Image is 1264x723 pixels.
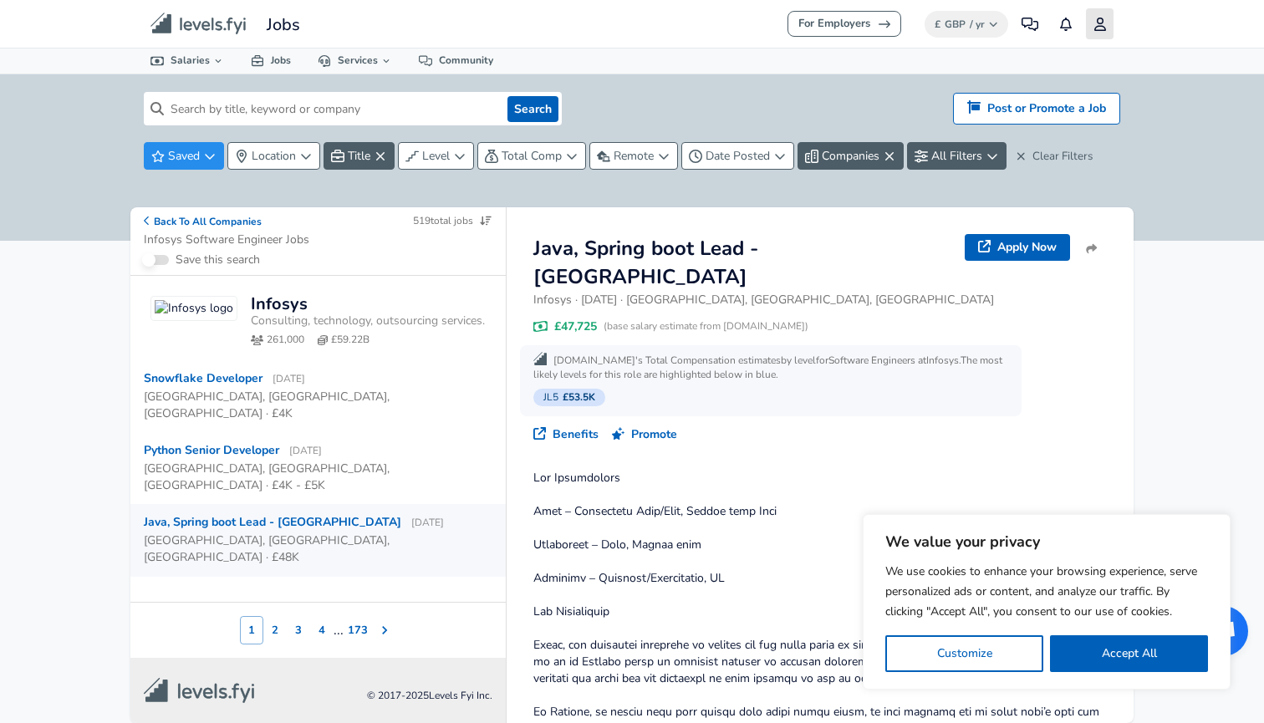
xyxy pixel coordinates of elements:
[533,318,1107,335] div: £47,725
[533,352,1008,382] p: [DOMAIN_NAME]'s Total Compensation estimates by level for Software Engineer s at Infosys . The mo...
[507,96,558,122] button: Search
[398,142,474,170] button: Level
[477,142,586,170] button: Total Comp
[970,18,985,31] span: / yr
[130,360,506,432] a: Snowflake Developer [DATE][GEOGRAPHIC_DATA], [GEOGRAPHIC_DATA], [GEOGRAPHIC_DATA] · £4K
[935,18,940,31] span: £
[144,142,224,170] button: Saved
[502,148,562,164] span: Total Comp
[150,296,237,321] img: Infosys logo
[822,148,879,164] span: Companies
[953,93,1120,125] a: Post or Promote a Job
[130,7,1134,41] nav: primary
[413,214,492,228] span: 519 total jobs
[1050,635,1208,672] button: Accept All
[237,48,304,73] a: Jobs
[251,296,308,313] h2: Infosys
[422,148,450,164] span: Level
[144,514,444,531] div: Java, Spring boot Lead - [GEOGRAPHIC_DATA]
[144,678,254,703] img: levels.fyi logo
[287,616,310,644] button: 3
[367,689,492,703] span: © 2017- 2025 Levels Fyi Inc.
[798,142,904,170] button: Companies
[176,252,260,268] span: Save this search
[144,532,479,566] div: [GEOGRAPHIC_DATA], [GEOGRAPHIC_DATA], [GEOGRAPHIC_DATA] · £48K
[144,389,479,422] div: [GEOGRAPHIC_DATA], [GEOGRAPHIC_DATA], [GEOGRAPHIC_DATA] · £4K
[533,426,599,443] a: Benefits
[227,142,320,170] button: Location
[252,148,296,164] span: Location
[289,444,322,457] span: [DATE]
[324,142,395,170] button: Title
[304,48,405,73] a: Services
[614,148,654,164] span: Remote
[604,319,808,333] span: (base salary estimate from [DOMAIN_NAME])
[144,461,479,494] div: [GEOGRAPHIC_DATA], [GEOGRAPHIC_DATA], [GEOGRAPHIC_DATA] · £4K - £5K
[144,442,322,459] div: Python Senior Developer
[251,313,492,329] div: Consulting, technology, outsourcing services.
[885,532,1208,552] p: We value your privacy
[130,276,506,603] div: Infosys logoInfosysConsulting, technology, outsourcing services.261,000£59.22BSnowflake Developer...
[589,142,678,170] button: Remote
[931,148,982,164] span: All Filters
[945,18,966,31] span: GBP
[533,292,1107,308] p: Infosys · [DATE] · [GEOGRAPHIC_DATA], [GEOGRAPHIC_DATA], [GEOGRAPHIC_DATA]
[925,11,1008,38] button: £GBP/ yr
[344,616,372,644] button: 173
[130,432,506,504] a: Python Senior Developer [DATE][GEOGRAPHIC_DATA], [GEOGRAPHIC_DATA], [GEOGRAPHIC_DATA] · £4K - £5K
[164,92,501,125] input: Search by title, keyword or company
[348,148,370,164] span: Title
[533,234,958,292] h1: Java, Spring boot Lead - [GEOGRAPHIC_DATA]
[310,616,334,644] button: 4
[533,389,605,406] a: JL5 £53.5K
[273,372,305,385] span: [DATE]
[787,11,901,37] a: For Employers
[863,514,1231,690] div: We value your privacy
[130,504,506,576] a: Java, Spring boot Lead - [GEOGRAPHIC_DATA] [DATE][GEOGRAPHIC_DATA], [GEOGRAPHIC_DATA], [GEOGRAPHI...
[885,562,1208,622] p: We use cookies to enhance your browsing experience, serve personalized ads or content, and analyz...
[267,10,300,38] span: Jobs
[331,333,370,347] div: £59.22B
[240,616,263,644] button: 1
[533,352,547,365] img: svg+xml;base64,PHN2ZyB3aWR0aD0iMTYiIGhlaWdodD0iMTYiIGZpbGw9Im5vbmUiIHhtbG5zPSJodHRwOi8vd3d3LnczLm...
[706,148,770,164] span: Date Posted
[144,214,262,228] button: Back To All Companies
[612,426,677,443] a: Promote
[137,48,237,73] a: Salaries
[1077,234,1107,264] button: Share
[907,142,1007,170] button: All Filters
[563,390,595,404] span: £53.5K
[885,635,1043,672] button: Customize
[263,616,287,644] button: 2
[681,142,794,170] button: Date Posted
[168,148,200,164] span: Saved
[334,620,344,640] p: ...
[965,234,1070,261] a: Apply Now
[144,232,309,247] h1: Infosys Software Engineer Jobs
[411,516,444,529] span: [DATE]
[1010,142,1099,171] button: Clear Filters
[267,333,304,347] div: 261,000
[405,48,507,73] a: Community
[144,370,305,387] div: Snowflake Developer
